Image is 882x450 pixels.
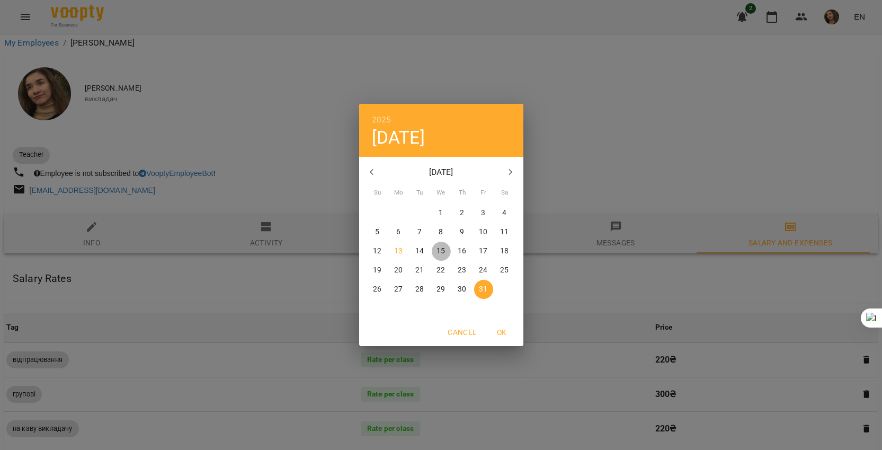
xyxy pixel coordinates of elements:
[389,280,408,299] button: 27
[415,246,424,257] p: 14
[458,246,466,257] p: 16
[474,242,493,261] button: 17
[396,227,400,237] p: 6
[411,280,430,299] button: 28
[502,208,506,218] p: 4
[432,204,451,223] button: 1
[460,227,464,237] p: 9
[389,261,408,280] button: 20
[489,326,515,339] span: OK
[474,280,493,299] button: 31
[432,280,451,299] button: 29
[411,188,430,198] span: Tu
[458,265,466,276] p: 23
[432,261,451,280] button: 22
[474,204,493,223] button: 3
[373,284,381,295] p: 26
[481,208,485,218] p: 3
[368,261,387,280] button: 19
[436,246,445,257] p: 15
[394,246,403,257] p: 13
[417,227,422,237] p: 7
[439,208,443,218] p: 1
[368,280,387,299] button: 26
[453,261,472,280] button: 23
[495,188,514,198] span: Sa
[372,112,391,127] button: 2025
[485,323,519,342] button: OK
[479,246,487,257] p: 17
[368,223,387,242] button: 5
[394,265,403,276] p: 20
[479,227,487,237] p: 10
[389,242,408,261] button: 13
[500,246,509,257] p: 18
[443,323,480,342] button: Cancel
[479,265,487,276] p: 24
[432,223,451,242] button: 8
[436,284,445,295] p: 29
[372,127,425,148] button: [DATE]
[495,242,514,261] button: 18
[384,166,498,179] p: [DATE]
[368,242,387,261] button: 12
[411,261,430,280] button: 21
[453,223,472,242] button: 9
[479,284,487,295] p: 31
[432,242,451,261] button: 15
[458,284,466,295] p: 30
[411,242,430,261] button: 14
[500,227,509,237] p: 11
[448,326,476,339] span: Cancel
[411,223,430,242] button: 7
[474,223,493,242] button: 10
[474,188,493,198] span: Fr
[500,265,509,276] p: 25
[436,265,445,276] p: 22
[368,188,387,198] span: Su
[453,204,472,223] button: 2
[415,284,424,295] p: 28
[373,246,381,257] p: 12
[453,188,472,198] span: Th
[389,188,408,198] span: Mo
[432,188,451,198] span: We
[373,265,381,276] p: 19
[415,265,424,276] p: 21
[495,223,514,242] button: 11
[389,223,408,242] button: 6
[453,280,472,299] button: 30
[474,261,493,280] button: 24
[453,242,472,261] button: 16
[375,227,379,237] p: 5
[495,204,514,223] button: 4
[439,227,443,237] p: 8
[394,284,403,295] p: 27
[460,208,464,218] p: 2
[495,261,514,280] button: 25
